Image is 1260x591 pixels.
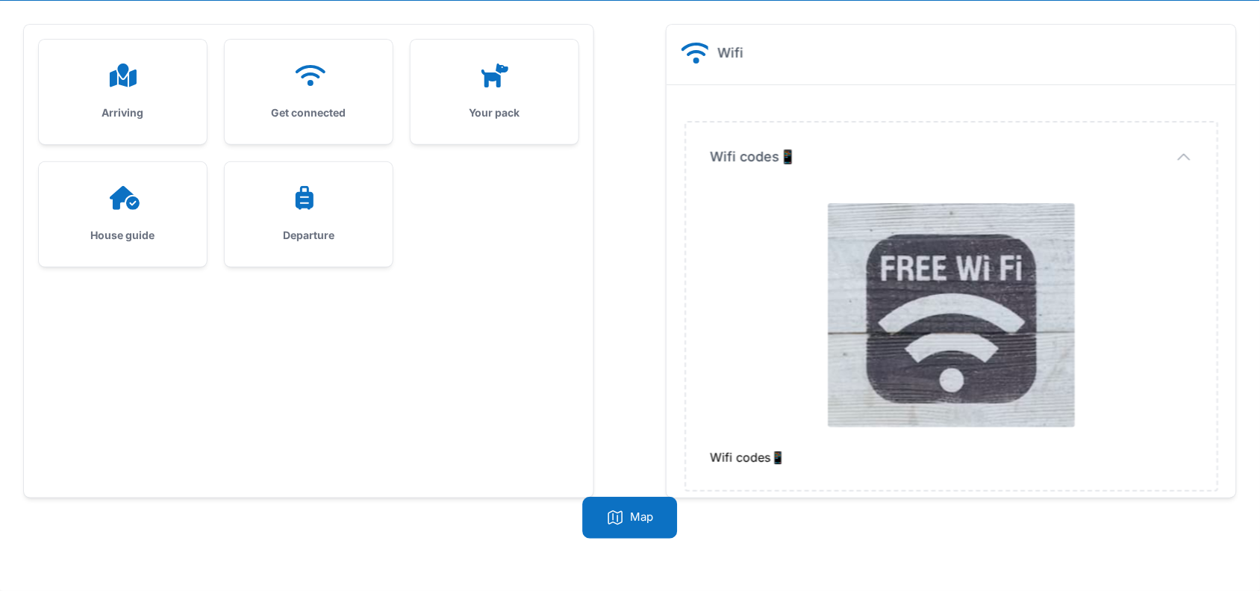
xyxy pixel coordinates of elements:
h3: Arriving [63,105,183,120]
h3: Get connected [249,105,369,120]
span: Wifi codes📱 [710,146,796,167]
h3: House guide [63,228,183,243]
a: Arriving [39,40,207,144]
div: Wifi codes📱 [710,448,1193,466]
a: Your pack [411,40,578,144]
a: Get connected [225,40,393,144]
p: Map [631,509,654,527]
h3: Your pack [434,105,555,120]
a: Departure [225,162,393,267]
h3: Departure [249,228,369,243]
h2: Wifi [717,43,743,64]
a: House guide [39,162,207,267]
button: Wifi codes📱 [710,146,1193,167]
img: hqi2ttj1e5dyiejc4q55pvrm07mj [828,203,1075,427]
